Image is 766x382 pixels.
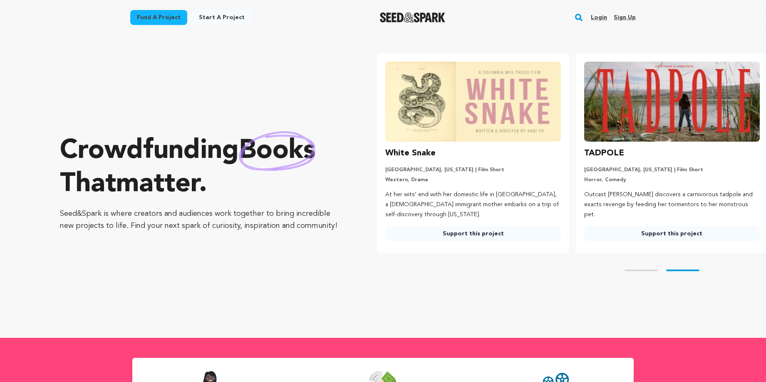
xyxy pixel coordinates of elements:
a: Support this project [385,226,561,241]
img: hand sketched image [239,131,315,171]
p: Outcast [PERSON_NAME] discovers a carnivorous tadpole and exacts revenge by feeding her tormentor... [584,190,760,220]
p: [GEOGRAPHIC_DATA], [US_STATE] | Film Short [584,167,760,173]
a: Seed&Spark Homepage [380,12,445,22]
a: Support this project [584,226,760,241]
p: [GEOGRAPHIC_DATA], [US_STATE] | Film Short [385,167,561,173]
p: Seed&Spark is where creators and audiences work together to bring incredible new projects to life... [60,208,344,232]
img: Seed&Spark Logo Dark Mode [380,12,445,22]
h3: TADPOLE [584,147,624,160]
a: Fund a project [130,10,187,25]
a: Start a project [192,10,251,25]
p: Horror, Comedy [584,177,760,183]
a: Sign up [614,11,636,24]
p: Western, Drama [385,177,561,183]
h3: White Snake [385,147,436,160]
span: matter [116,171,199,198]
img: White Snake image [385,62,561,142]
img: TADPOLE image [584,62,760,142]
p: At her wits’ end with her domestic life in [GEOGRAPHIC_DATA], a [DEMOGRAPHIC_DATA] immigrant moth... [385,190,561,220]
a: Login [591,11,607,24]
p: Crowdfunding that . [60,135,344,201]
